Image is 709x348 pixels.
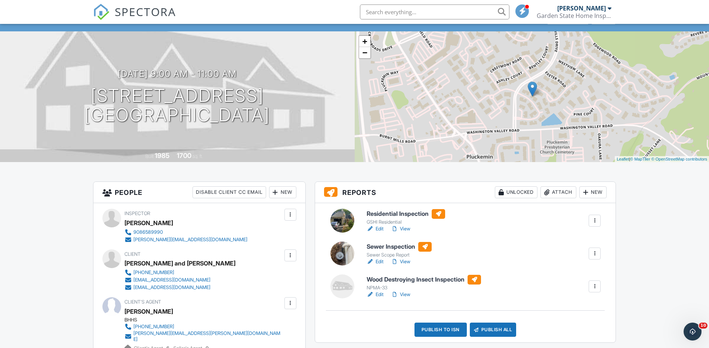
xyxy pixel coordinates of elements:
a: [EMAIL_ADDRESS][DOMAIN_NAME] [124,276,229,284]
a: 9086589990 [124,229,247,236]
div: 9086589990 [133,229,163,235]
a: [PHONE_NUMBER] [124,323,283,330]
a: Edit [367,225,383,233]
a: Edit [367,258,383,265]
a: [PERSON_NAME] [124,306,173,317]
div: Attach [540,186,576,198]
h1: [STREET_ADDRESS] [GEOGRAPHIC_DATA] [84,86,270,125]
a: View [391,225,410,233]
a: SPECTORA [93,10,176,26]
div: Publish to ISN [414,323,467,337]
h3: Reports [315,182,616,203]
a: [EMAIL_ADDRESS][DOMAIN_NAME] [124,284,229,291]
a: [PERSON_NAME][EMAIL_ADDRESS][PERSON_NAME][DOMAIN_NAME] [124,330,283,342]
span: Inspector [124,211,150,216]
div: [PERSON_NAME] and [PERSON_NAME] [124,258,235,269]
div: Client View [547,14,589,24]
div: 1985 [155,152,170,159]
div: Sewer Scope Report [367,252,432,258]
div: Publish All [470,323,517,337]
a: Wood Destroying Insect Inspection NPMA-33 [367,275,481,291]
div: New [269,186,296,198]
div: NPMA-33 [367,285,481,291]
h6: Residential Inspection [367,209,445,219]
a: View [391,291,410,298]
div: Disable Client CC Email [192,186,266,198]
span: sq. ft. [192,153,203,159]
div: Unlocked [495,186,537,198]
a: Sewer Inspection Sewer Scope Report [367,242,432,258]
a: © OpenStreetMap contributors [651,157,707,161]
a: [PHONE_NUMBER] [124,269,229,276]
div: BHHS [124,317,289,323]
div: New [579,186,607,198]
a: © MapTiler [630,157,650,161]
span: SPECTORA [115,4,176,19]
span: 10 [699,323,708,329]
div: More [591,14,616,24]
div: [EMAIL_ADDRESS][DOMAIN_NAME] [133,277,210,283]
div: [PERSON_NAME][EMAIL_ADDRESS][DOMAIN_NAME] [133,237,247,243]
a: Residential Inspection GSHI Residential [367,209,445,226]
div: [PHONE_NUMBER] [133,270,174,276]
div: 1700 [177,152,191,159]
span: Client [124,251,141,257]
div: [PHONE_NUMBER] [133,324,174,330]
span: Client's Agent [124,299,161,305]
a: Leaflet [617,157,629,161]
input: Search everything... [360,4,509,19]
div: Garden State Home Inspectors, LLC [537,12,611,19]
h3: People [93,182,305,203]
h3: [DATE] 9:00 am - 11:00 am [118,69,237,79]
a: Zoom in [359,36,370,47]
a: View [391,258,410,265]
div: [PERSON_NAME] [124,217,173,229]
div: [EMAIL_ADDRESS][DOMAIN_NAME] [133,285,210,290]
a: Zoom out [359,47,370,58]
a: Edit [367,291,383,298]
span: Built [145,153,154,159]
div: GSHI Residential [367,219,445,225]
a: [PERSON_NAME][EMAIL_ADDRESS][DOMAIN_NAME] [124,236,247,243]
h6: Sewer Inspection [367,242,432,252]
div: [PERSON_NAME] [557,4,606,12]
div: [PERSON_NAME][EMAIL_ADDRESS][PERSON_NAME][DOMAIN_NAME] [133,330,283,342]
h6: Wood Destroying Insect Inspection [367,275,481,285]
div: | [615,156,709,162]
iframe: Intercom live chat [684,323,702,341]
img: The Best Home Inspection Software - Spectora [93,4,110,20]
